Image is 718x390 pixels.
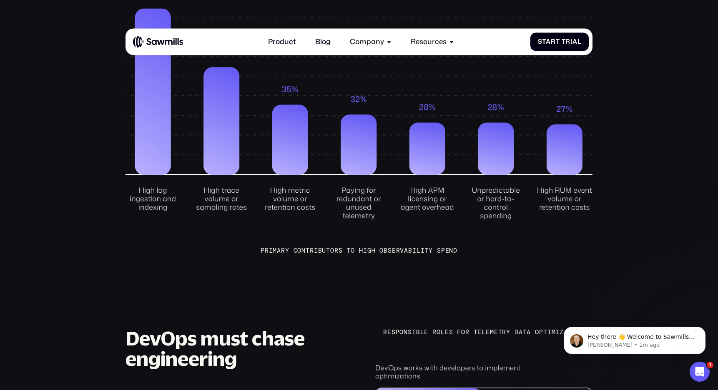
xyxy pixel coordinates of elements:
[707,362,713,368] span: 1
[310,32,336,51] a: Blog
[411,37,447,46] div: Resources
[36,32,144,40] p: Message from Winston, sent 1m ago
[538,38,582,45] div: Start Trial
[375,328,592,337] div: Responsible Roles for Telemetry Data Optimization
[530,32,589,51] a: Start Trial
[551,309,718,368] iframe: Intercom notifications message
[126,328,343,369] h3: DevOps must chase engineering
[350,37,384,46] div: Company
[126,247,592,255] div: Primary Contributors to High Observability Spend
[263,32,301,51] a: Product
[36,24,143,72] span: Hey there 👋 Welcome to Sawmills. The smart telemetry management platform that solves cost, qualit...
[690,362,710,382] iframe: Intercom live chat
